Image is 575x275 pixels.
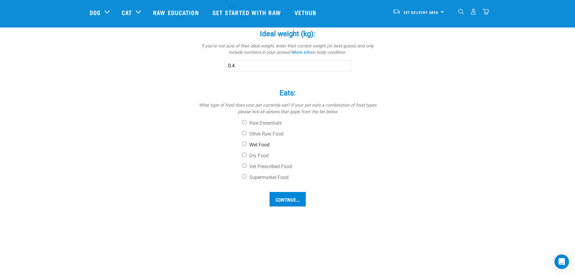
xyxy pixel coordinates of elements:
img: user.png [470,8,477,15]
a: Vethub [289,0,324,24]
a: Cat [122,8,132,17]
label: Raw Essentials [242,120,378,126]
div: Open Intercom Messenger [554,254,569,269]
label: Dry Food [242,153,378,159]
a: Get started with Raw [206,0,289,24]
input: Other Raw Food [242,131,246,135]
label: Eats: [197,88,378,98]
span: Set Delivery Area [404,11,439,13]
a: More info [292,50,311,55]
label: Supermarket Food [242,174,378,181]
label: Other Raw Food [242,131,378,137]
img: home-icon@2x.png [483,8,489,15]
input: Dry Food [242,153,246,157]
label: Ideal weight (kg): [197,28,378,39]
a: Dog [90,8,101,17]
input: Supermarket Food [242,174,246,178]
p: What type of food does your pet currently eat? If your pet eats a combination of food types pleas... [197,102,378,115]
input: Wet Food [242,142,246,146]
label: Wet Food [242,142,378,148]
img: home-icon-1@2x.png [458,9,464,14]
input: Vet Prescribed Food [242,164,246,168]
input: Continue... [270,192,306,206]
label: Vet Prescribed Food [242,164,378,170]
input: Raw Essentials [242,120,246,124]
a: Raw Education [147,0,206,24]
p: If you're not sure of their ideal weight, enter their current weight (or best guess) and only inc... [197,43,378,56]
img: van-moving.png [392,9,401,14]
